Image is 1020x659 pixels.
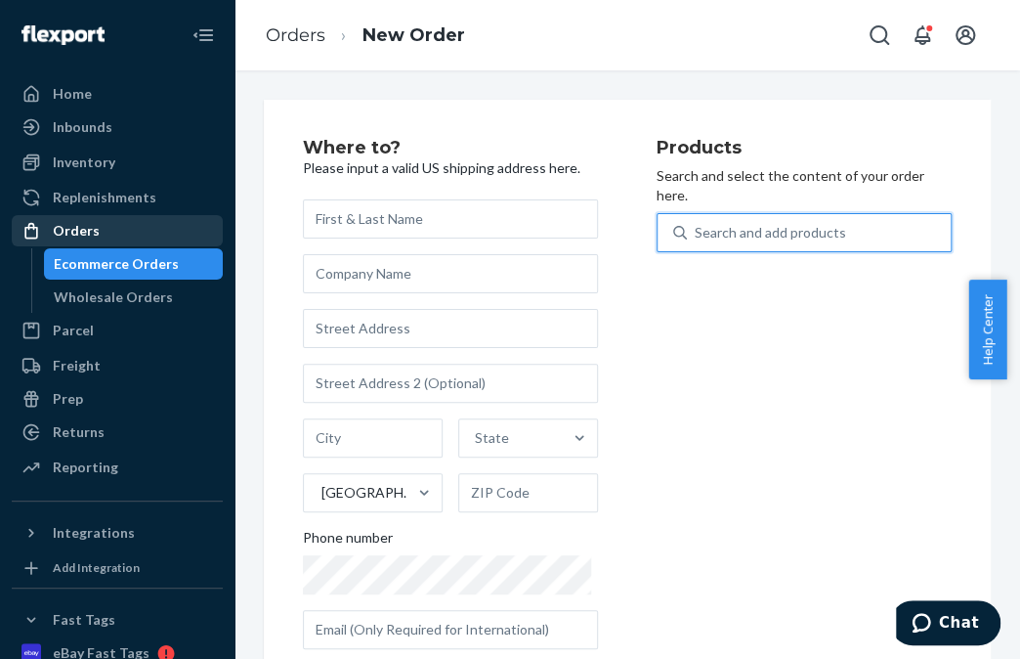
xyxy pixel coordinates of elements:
a: Inbounds [12,111,223,143]
div: Reporting [53,458,118,477]
div: Add Integration [53,559,140,576]
a: Parcel [12,315,223,346]
img: Flexport logo [21,25,105,45]
a: Prep [12,383,223,415]
a: New Order [362,24,465,46]
a: Add Integration [12,556,223,580]
a: Ecommerce Orders [44,248,224,280]
button: Open notifications [903,16,942,55]
iframe: Opens a widget where you can chat to one of our agents [896,600,1000,649]
input: ZIP Code [458,473,598,512]
ol: breadcrumbs [250,7,481,65]
input: Street Address [303,309,598,348]
div: Parcel [53,321,94,340]
a: Home [12,78,223,110]
div: Ecommerce Orders [54,254,179,274]
button: Integrations [12,517,223,549]
button: Close Navigation [184,16,223,55]
div: Replenishments [53,188,156,207]
div: State [475,428,509,448]
a: Reporting [12,452,223,483]
div: Integrations [53,523,135,543]
div: [GEOGRAPHIC_DATA] [321,483,416,503]
div: Freight [53,356,101,375]
a: Freight [12,350,223,381]
div: Search and add products [695,223,846,242]
p: Please input a valid US shipping address here. [303,158,598,178]
div: Inbounds [53,117,112,137]
div: Home [53,84,92,104]
button: Help Center [968,280,1006,379]
input: City [303,418,443,458]
a: Replenishments [12,182,223,213]
input: First & Last Name [303,199,598,239]
a: Returns [12,417,223,448]
h2: Where to? [303,139,598,158]
div: Fast Tags [53,610,115,630]
input: Email (Only Required for International) [303,610,598,649]
a: Orders [266,24,325,46]
input: [GEOGRAPHIC_DATA] [319,483,321,503]
div: Prep [53,389,83,409]
button: Open account menu [946,16,985,55]
button: Open Search Box [860,16,899,55]
div: Inventory [53,153,115,172]
div: Returns [53,422,105,442]
a: Wholesale Orders [44,282,224,313]
h2: Products [657,139,952,158]
input: Street Address 2 (Optional) [303,364,598,403]
input: Company Name [303,254,598,293]
a: Inventory [12,147,223,178]
div: Wholesale Orders [54,287,173,307]
a: Orders [12,215,223,246]
button: Fast Tags [12,604,223,636]
p: Search and select the content of your order here. [657,166,952,205]
div: Orders [53,221,100,241]
span: Phone number [303,528,393,555]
